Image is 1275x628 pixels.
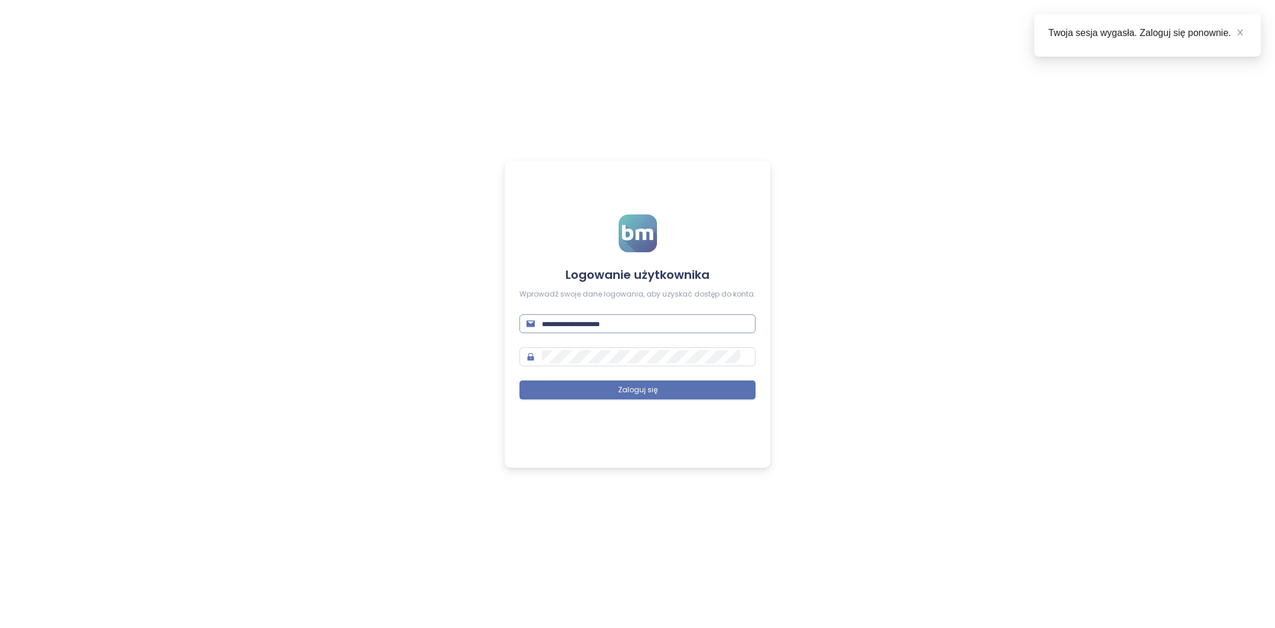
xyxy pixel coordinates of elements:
img: logo [619,214,657,252]
span: mail [527,320,535,328]
button: Zaloguj się [519,380,756,399]
span: Zaloguj się [618,385,658,396]
span: lock [527,353,535,361]
div: Wprowadź swoje dane logowania, aby uzyskać dostęp do konta. [519,289,756,300]
div: Twoja sesja wygasła. Zaloguj się ponownie. [1048,26,1247,40]
h4: Logowanie użytkownika [519,266,756,283]
span: close [1236,28,1244,37]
